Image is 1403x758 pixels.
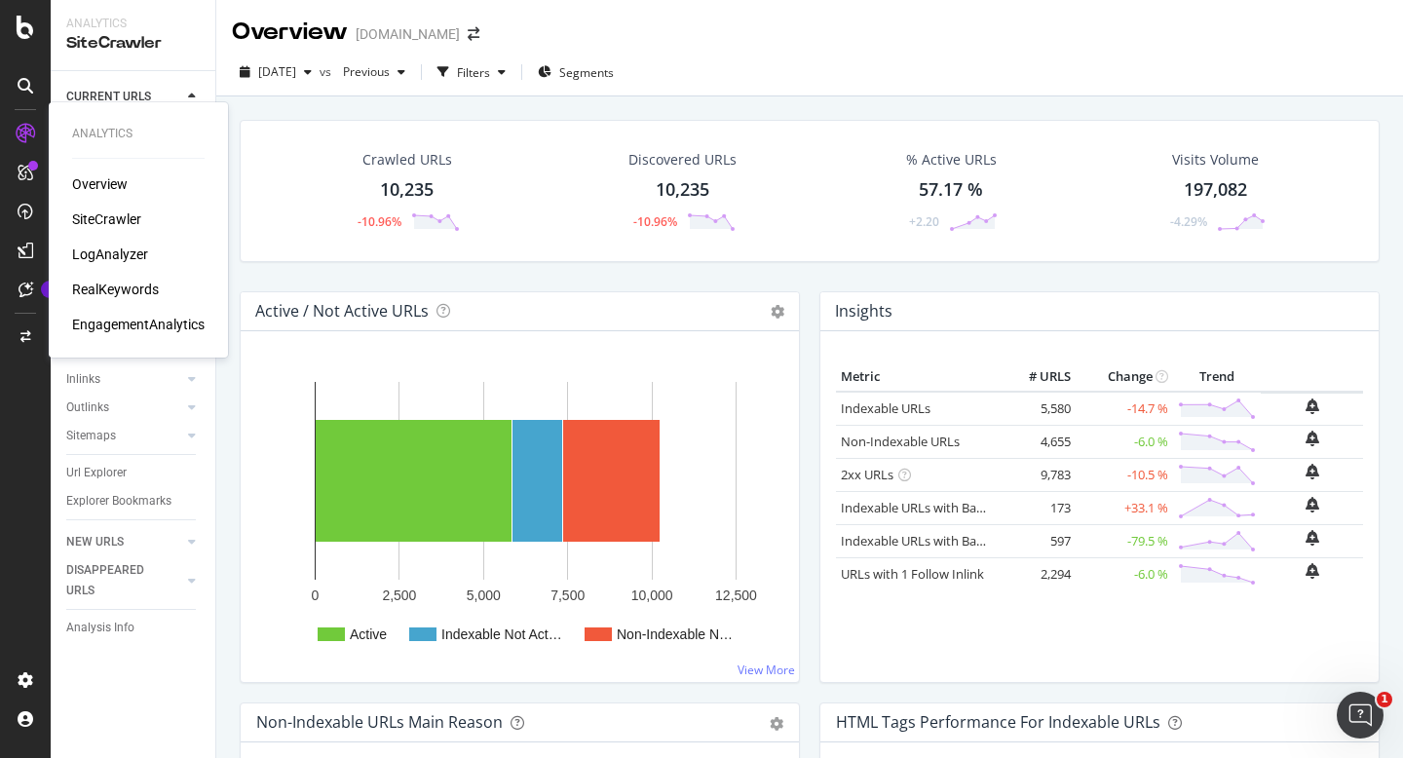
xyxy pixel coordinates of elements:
div: Inlinks [66,369,100,390]
div: Sitemaps [66,426,116,446]
div: Crawled URLs [362,150,452,170]
div: Overview [232,16,348,49]
span: Previous [335,63,390,80]
div: Url Explorer [66,463,127,483]
a: Outlinks [66,398,182,418]
div: Discovered URLs [628,150,737,170]
div: -10.96% [633,213,677,230]
div: [DOMAIN_NAME] [356,24,460,44]
div: bell-plus [1306,497,1319,512]
text: 0 [312,587,320,603]
a: SiteCrawler [72,209,141,229]
div: gear [770,717,783,731]
div: Tooltip anchor [41,281,58,298]
th: Change [1076,362,1173,392]
div: CURRENT URLS [66,87,151,107]
a: Overview [72,174,128,194]
div: -10.96% [358,213,401,230]
text: 12,500 [715,587,757,603]
div: bell-plus [1306,398,1319,414]
div: 10,235 [656,177,709,203]
td: 9,783 [998,458,1076,491]
button: [DATE] [232,57,320,88]
td: 597 [998,524,1076,557]
a: Explorer Bookmarks [66,491,202,512]
a: Analysis Info [66,618,202,638]
a: CURRENT URLS [66,87,182,107]
td: -79.5 % [1076,524,1173,557]
div: Analysis Info [66,618,134,638]
th: Metric [836,362,998,392]
td: -10.5 % [1076,458,1173,491]
a: 2xx URLs [841,466,893,483]
div: Analytics [66,16,200,32]
a: Inlinks [66,369,182,390]
div: +2.20 [909,213,939,230]
a: Indexable URLs with Bad H1 [841,499,1004,516]
text: Active [350,626,387,642]
div: A chart. [256,362,783,666]
div: 197,082 [1184,177,1247,203]
div: Visits Volume [1172,150,1259,170]
div: HTML Tags Performance for Indexable URLs [836,712,1160,732]
span: 1 [1377,692,1392,707]
a: LogAnalyzer [72,245,148,264]
div: Outlinks [66,398,109,418]
div: bell-plus [1306,530,1319,546]
div: -4.29% [1170,213,1207,230]
text: 7,500 [550,587,585,603]
div: 10,235 [380,177,434,203]
a: Sitemaps [66,426,182,446]
div: Non-Indexable URLs Main Reason [256,712,503,732]
text: Indexable Not Act… [441,626,562,642]
h4: Insights [835,298,892,324]
a: Url Explorer [66,463,202,483]
span: 2025 Sep. 14th [258,63,296,80]
a: Indexable URLs with Bad Description [841,532,1053,550]
div: bell-plus [1306,563,1319,579]
th: # URLS [998,362,1076,392]
div: bell-plus [1306,464,1319,479]
div: Analytics [72,126,205,142]
button: Filters [430,57,513,88]
div: NEW URLS [66,532,124,552]
div: SiteCrawler [66,32,200,55]
i: Options [771,305,784,319]
div: Filters [457,64,490,81]
a: RealKeywords [72,280,159,299]
button: Segments [530,57,622,88]
th: Trend [1173,362,1261,392]
div: bell-plus [1306,431,1319,446]
text: 10,000 [631,587,673,603]
h4: Active / Not Active URLs [255,298,429,324]
td: -14.7 % [1076,392,1173,426]
div: arrow-right-arrow-left [468,27,479,41]
a: DISAPPEARED URLS [66,560,182,601]
div: Explorer Bookmarks [66,491,171,512]
span: vs [320,63,335,80]
a: EngagementAnalytics [72,315,205,334]
td: 2,294 [998,557,1076,590]
td: -6.0 % [1076,425,1173,458]
text: Non-Indexable N… [617,626,733,642]
td: -6.0 % [1076,557,1173,590]
a: View More [738,662,795,678]
td: 5,580 [998,392,1076,426]
button: Previous [335,57,413,88]
a: Indexable URLs [841,399,930,417]
iframe: Intercom live chat [1337,692,1384,739]
td: 4,655 [998,425,1076,458]
td: 173 [998,491,1076,524]
a: NEW URLS [66,532,182,552]
div: % Active URLs [906,150,997,170]
text: 2,500 [382,587,416,603]
a: Non-Indexable URLs [841,433,960,450]
td: +33.1 % [1076,491,1173,524]
div: 57.17 % [919,177,983,203]
a: URLs with 1 Follow Inlink [841,565,984,583]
